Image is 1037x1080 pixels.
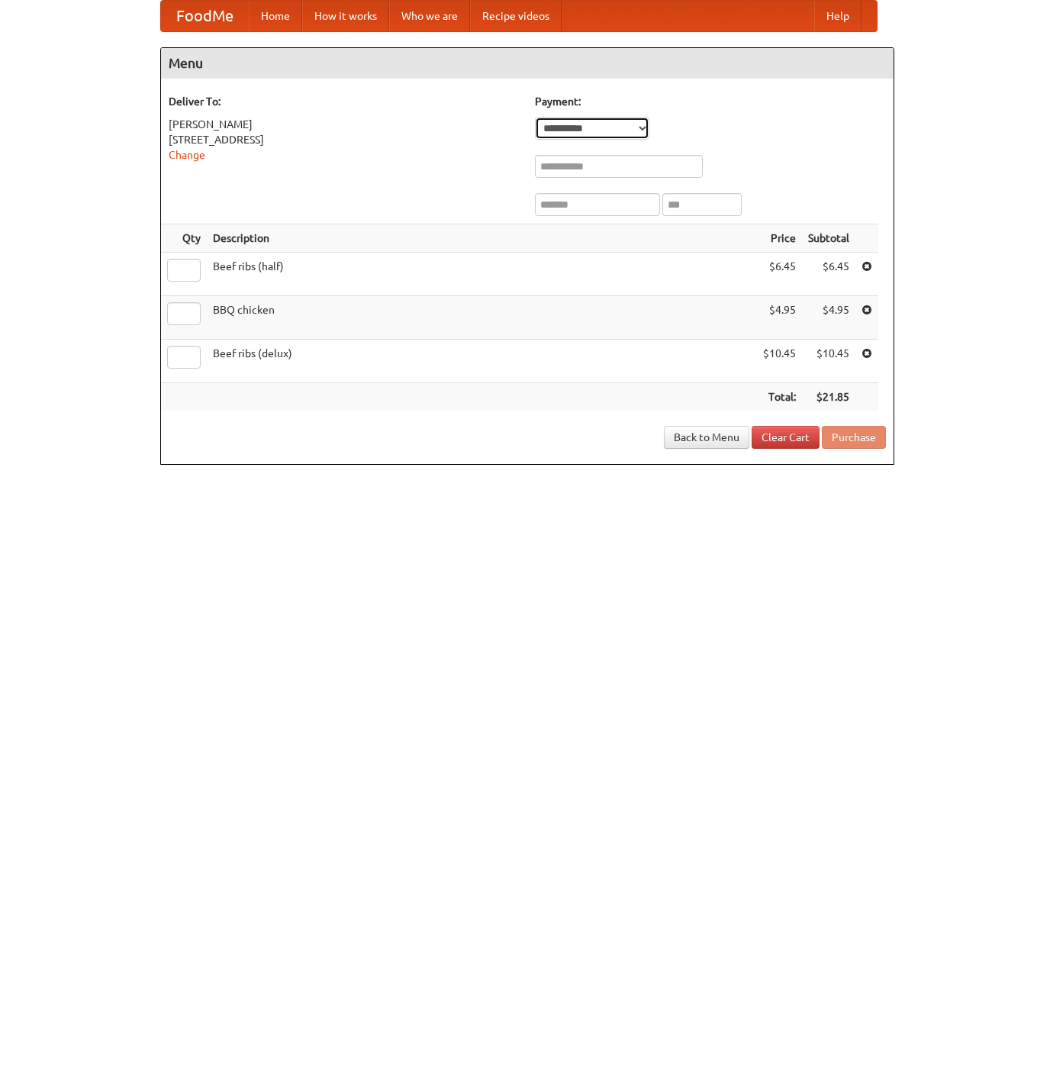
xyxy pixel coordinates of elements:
a: FoodMe [161,1,249,31]
h5: Deliver To: [169,94,520,109]
div: [STREET_ADDRESS] [169,132,520,147]
th: Total: [757,383,802,411]
td: $6.45 [757,253,802,296]
button: Purchase [822,426,886,449]
td: Beef ribs (half) [207,253,757,296]
a: How it works [302,1,389,31]
td: $6.45 [802,253,855,296]
th: Subtotal [802,224,855,253]
td: Beef ribs (delux) [207,340,757,383]
a: Who we are [389,1,470,31]
h5: Payment: [535,94,886,109]
th: $21.85 [802,383,855,411]
h4: Menu [161,48,894,79]
a: Change [169,149,205,161]
td: $4.95 [802,296,855,340]
td: BBQ chicken [207,296,757,340]
th: Qty [161,224,207,253]
a: Back to Menu [664,426,749,449]
td: $10.45 [802,340,855,383]
a: Home [249,1,302,31]
td: $10.45 [757,340,802,383]
a: Recipe videos [470,1,562,31]
td: $4.95 [757,296,802,340]
a: Help [814,1,861,31]
th: Description [207,224,757,253]
th: Price [757,224,802,253]
a: Clear Cart [752,426,820,449]
div: [PERSON_NAME] [169,117,520,132]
